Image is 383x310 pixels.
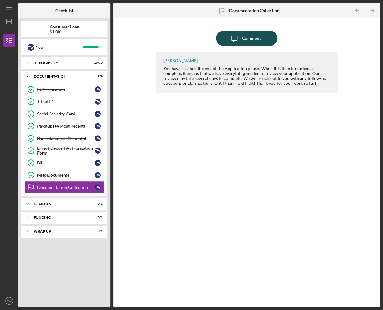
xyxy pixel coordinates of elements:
[25,120,104,132] a: Paystubs (4 Most Recent)TW
[34,216,87,219] div: Funding
[39,61,87,65] div: Eligiblity
[25,95,104,108] a: Tribal IDTW
[163,58,198,63] div: [PERSON_NAME]
[34,230,87,233] div: Wrap up
[95,148,101,154] div: T W
[95,111,101,117] div: T W
[92,202,103,206] div: 0 / 1
[25,169,104,181] a: Misc DocumentsTW
[50,24,79,29] b: Consumer Loan
[92,75,103,78] div: 8 / 9
[37,136,95,141] div: Bank Statement (1 month)
[37,173,95,177] div: Misc Documents
[95,172,101,178] div: T W
[25,144,104,157] a: Direct Deposit Authorization FormTW
[92,230,103,233] div: 0 / 1
[3,295,15,307] button: TW
[37,185,95,190] div: Documentation Collection
[25,108,104,120] a: Social Security CardTW
[37,160,95,165] div: Bills
[95,123,101,129] div: T W
[95,99,101,105] div: T W
[37,87,95,92] div: ID Verification
[37,99,95,104] div: Tribal ID
[92,61,103,65] div: 10 / 10
[92,216,103,219] div: 0 / 1
[163,66,332,86] div: You have reached the end of the Application phase! When this item is marked as complete, it means...
[242,31,261,46] div: Comment
[34,202,87,206] div: Decision
[37,124,95,129] div: Paystubs (4 Most Recent)
[7,299,12,303] text: TW
[216,31,277,46] button: Comment
[95,86,101,92] div: T W
[25,181,104,193] a: Documentation CollectionTW
[50,29,79,34] div: $1.0K
[95,160,101,166] div: T W
[25,83,104,95] a: ID VerificationTW
[28,44,34,51] div: T W
[95,184,101,190] div: T W
[34,75,87,78] div: Documentation
[37,146,95,155] div: Direct Deposit Authorization Form
[37,111,95,116] div: Social Security Card
[229,8,279,13] b: Documentation Collection
[55,8,73,13] b: Checklist
[25,132,104,144] a: Bank Statement (1 month)TW
[25,157,104,169] a: BillsTW
[95,135,101,141] div: T W
[36,42,83,52] div: You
